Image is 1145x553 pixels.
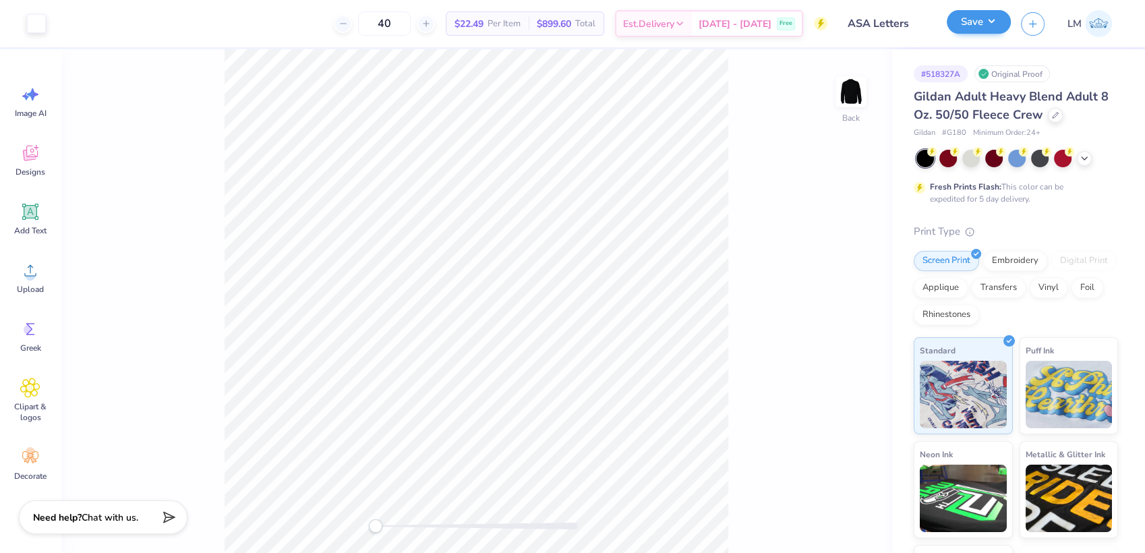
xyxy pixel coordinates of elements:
img: Back [838,78,864,105]
strong: Fresh Prints Flash: [930,181,1001,192]
span: Per Item [488,17,521,31]
span: $899.60 [537,17,571,31]
span: Upload [17,284,44,295]
span: $22.49 [454,17,483,31]
a: LM [1061,10,1118,37]
div: Transfers [972,278,1026,298]
span: Metallic & Glitter Ink [1026,447,1105,461]
img: Metallic & Glitter Ink [1026,465,1113,532]
div: Embroidery [983,251,1047,271]
span: # G180 [942,127,966,139]
span: [DATE] - [DATE] [699,17,771,31]
div: Original Proof [974,65,1050,82]
img: Neon Ink [920,465,1007,532]
div: Digital Print [1051,251,1117,271]
span: Gildan Adult Heavy Blend Adult 8 Oz. 50/50 Fleece Crew [914,88,1109,123]
div: Vinyl [1030,278,1067,298]
span: Standard [920,343,956,357]
strong: Need help? [33,511,82,524]
span: Total [575,17,595,31]
span: Free [780,19,792,28]
span: Image AI [15,108,47,119]
img: Puff Ink [1026,361,1113,428]
span: Greek [20,343,41,353]
input: – – [358,11,411,36]
div: Back [842,112,860,124]
span: Gildan [914,127,935,139]
div: Rhinestones [914,305,979,325]
div: Applique [914,278,968,298]
img: Standard [920,361,1007,428]
span: Designs [16,167,45,177]
span: Chat with us. [82,511,138,524]
span: Decorate [14,471,47,482]
span: Clipart & logos [8,401,53,423]
div: This color can be expedited for 5 day delivery. [930,181,1096,205]
span: Minimum Order: 24 + [973,127,1040,139]
span: LM [1067,16,1082,32]
span: Add Text [14,225,47,236]
img: Lexiana Martinez [1085,10,1112,37]
div: Print Type [914,224,1118,239]
div: Accessibility label [369,519,382,533]
button: Save [947,10,1011,34]
span: Est. Delivery [623,17,674,31]
span: Puff Ink [1026,343,1054,357]
input: Untitled Design [838,10,937,37]
div: Screen Print [914,251,979,271]
span: Neon Ink [920,447,953,461]
div: Foil [1071,278,1103,298]
div: # 518327A [914,65,968,82]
